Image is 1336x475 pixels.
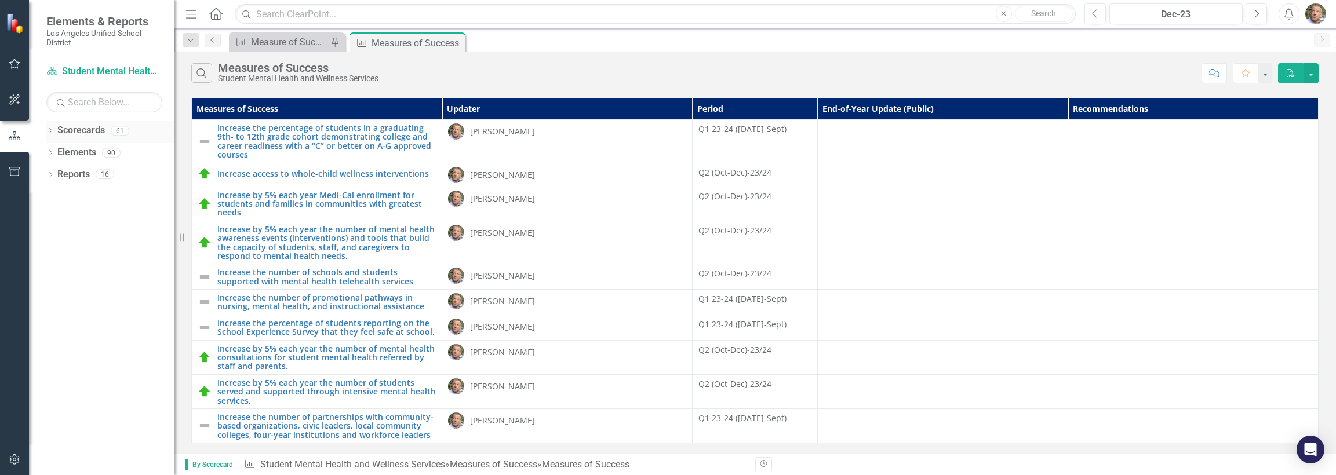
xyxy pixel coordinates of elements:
[470,415,535,426] div: [PERSON_NAME]
[698,319,811,330] div: Q1 23-24 ([DATE]-Sept)
[442,408,693,443] td: Double-Click to Edit
[1068,163,1319,187] td: Double-Click to Edit
[102,148,121,158] div: 90
[192,290,442,315] td: Double-Click to Edit Right Click for Context Menu
[470,126,535,137] div: [PERSON_NAME]
[217,293,436,311] a: Increase the number of promotional pathways in nursing, mental health, and instructional assistance
[218,61,378,74] div: Measures of Success
[244,458,747,472] div: » »
[96,170,114,180] div: 16
[1113,8,1239,21] div: Dec-23
[448,412,464,429] img: Samuel Gilstrap
[442,187,693,221] td: Double-Click to Edit
[1015,6,1073,22] button: Search
[198,270,212,284] img: Not Defined
[448,293,464,309] img: Samuel Gilstrap
[448,319,464,335] img: Samuel Gilstrap
[217,191,436,217] a: Increase by 5% each year Medi-Cal enrollment for students and families in communities with greate...
[46,92,162,112] input: Search Below...
[235,4,1075,24] input: Search ClearPoint...
[818,163,1068,187] td: Double-Click to Edit
[217,268,436,286] a: Increase the number of schools and students supported with mental health telehealth services
[251,35,327,49] div: Measure of Success - Scorecard Report
[198,419,212,433] img: Not Defined
[192,374,442,408] td: Double-Click to Edit Right Click for Context Menu
[1068,315,1319,340] td: Double-Click to Edit
[1305,3,1326,24] img: Samuel Gilstrap
[1068,374,1319,408] td: Double-Click to Edit
[192,340,442,374] td: Double-Click to Edit Right Click for Context Menu
[450,459,537,470] a: Measures of Success
[448,123,464,140] img: Samuel Gilstrap
[217,225,436,261] a: Increase by 5% each year the number of mental health awareness events (interventions) and tools t...
[372,36,463,50] div: Measures of Success
[198,197,212,211] img: On Track
[185,459,238,470] span: By Scorecard
[448,378,464,394] img: Samuel Gilstrap
[442,315,693,340] td: Double-Click to Edit
[698,191,811,202] div: Q2 (Oct-Dec)-23/24
[818,264,1068,290] td: Double-Click to Edit
[46,65,162,78] a: Student Mental Health and Wellness Services
[57,124,105,137] a: Scorecards
[470,295,535,307] div: [PERSON_NAME]
[46,28,162,47] small: Los Angeles Unified School District
[442,374,693,408] td: Double-Click to Edit
[46,14,162,28] span: Elements & Reports
[57,146,96,159] a: Elements
[442,221,693,264] td: Double-Click to Edit
[698,412,811,424] div: Q1 23-24 ([DATE]-Sept)
[698,225,811,236] div: Q2 (Oct-Dec)-23/24
[192,315,442,340] td: Double-Click to Edit Right Click for Context Menu
[818,408,1068,443] td: Double-Click to Edit
[192,221,442,264] td: Double-Click to Edit Right Click for Context Menu
[448,225,464,241] img: Samuel Gilstrap
[470,270,535,282] div: [PERSON_NAME]
[232,35,327,49] a: Measure of Success - Scorecard Report
[217,378,436,405] a: Increase by 5% each year the number of students served and supported through intensive mental hea...
[818,187,1068,221] td: Double-Click to Edit
[442,264,693,290] td: Double-Click to Edit
[448,167,464,183] img: Samuel Gilstrap
[448,344,464,360] img: Samuel Gilstrap
[698,167,811,178] div: Q2 (Oct-Dec)-23/24
[698,268,811,279] div: Q2 (Oct-Dec)-23/24
[198,350,212,364] img: On Track
[818,374,1068,408] td: Double-Click to Edit
[198,320,212,334] img: Not Defined
[1297,436,1324,463] div: Open Intercom Messenger
[111,126,129,136] div: 61
[198,295,212,309] img: Not Defined
[218,74,378,83] div: Student Mental Health and Wellness Services
[192,120,442,163] td: Double-Click to Edit Right Click for Context Menu
[1068,408,1319,443] td: Double-Click to Edit
[1068,340,1319,374] td: Double-Click to Edit
[57,168,90,181] a: Reports
[260,459,445,470] a: Student Mental Health and Wellness Services
[698,293,811,305] div: Q1 23-24 ([DATE]-Sept)
[1068,120,1319,163] td: Double-Click to Edit
[470,321,535,332] div: [PERSON_NAME]
[198,167,212,181] img: On Track
[542,459,629,470] div: Measures of Success
[470,381,535,392] div: [PERSON_NAME]
[1068,221,1319,264] td: Double-Click to Edit
[818,221,1068,264] td: Double-Click to Edit
[470,227,535,239] div: [PERSON_NAME]
[442,340,693,374] td: Double-Click to Edit
[217,412,436,439] a: Increase the number of partnerships with community-based organizations, civic leaders, local comm...
[192,408,442,443] td: Double-Click to Edit Right Click for Context Menu
[217,344,436,371] a: Increase by 5% each year the number of mental health consultations for student mental health refe...
[192,264,442,290] td: Double-Click to Edit Right Click for Context Menu
[442,163,693,187] td: Double-Click to Edit
[217,319,436,337] a: Increase the percentage of students reporting on the School Experience Survey that they feel safe...
[448,268,464,284] img: Samuel Gilstrap
[1068,187,1319,221] td: Double-Click to Edit
[1109,3,1243,24] button: Dec-23
[818,315,1068,340] td: Double-Click to Edit
[198,385,212,399] img: On Track
[6,13,26,34] img: ClearPoint Strategy
[217,123,436,159] a: Increase the percentage of students in a graduating 9th- to 12th grade cohort demonstrating colle...
[1068,290,1319,315] td: Double-Click to Edit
